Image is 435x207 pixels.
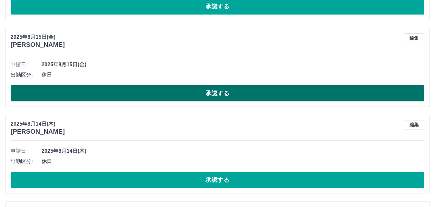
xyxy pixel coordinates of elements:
span: 申請日: [11,61,42,68]
button: 承認する [11,172,424,188]
p: 2025年8月15日(金) [11,33,65,41]
span: 申請日: [11,147,42,155]
h3: [PERSON_NAME] [11,128,65,135]
span: 出勤区分: [11,158,42,165]
span: 2025年8月15日(金) [42,61,424,68]
button: 編集 [404,120,424,130]
span: 2025年8月14日(木) [42,147,424,155]
button: 編集 [404,33,424,43]
h3: [PERSON_NAME] [11,41,65,48]
p: 2025年8月14日(木) [11,120,65,128]
span: 休日 [42,158,424,165]
button: 承認する [11,85,424,101]
span: 出勤区分: [11,71,42,79]
span: 休日 [42,71,424,79]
